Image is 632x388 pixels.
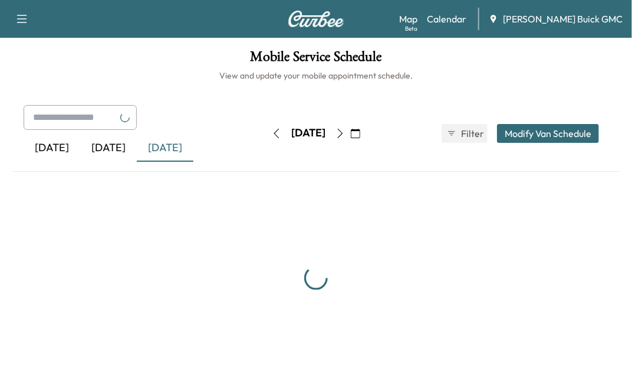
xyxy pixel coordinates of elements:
div: [DATE] [24,135,80,162]
img: Curbee Logo [288,11,344,27]
button: Filter [442,124,488,143]
div: [DATE] [80,135,137,162]
h1: Mobile Service Schedule [12,50,620,70]
h6: View and update your mobile appointment schedule. [12,70,620,81]
a: Calendar [427,12,466,26]
div: [DATE] [291,126,325,141]
button: Modify Van Schedule [497,124,599,143]
span: Filter [461,126,482,141]
div: Beta [405,24,417,33]
a: MapBeta [399,12,417,26]
div: [DATE] [137,135,193,162]
span: [PERSON_NAME] Buick GMC [503,12,623,26]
